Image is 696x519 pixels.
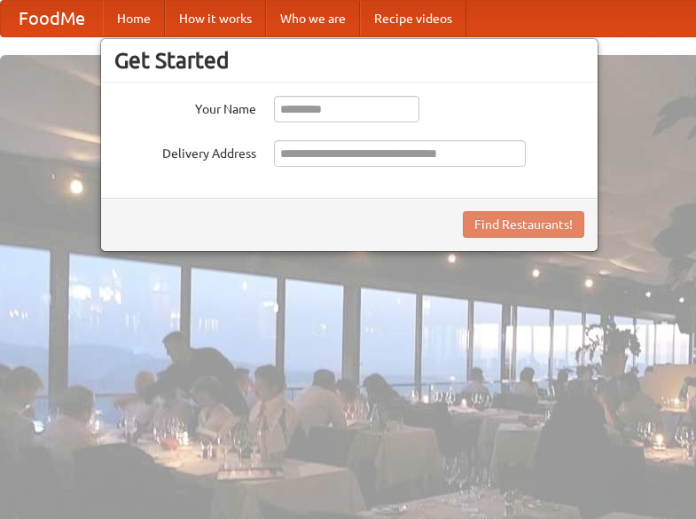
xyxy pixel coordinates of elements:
[114,96,256,118] label: Your Name
[266,1,360,36] a: Who we are
[360,1,466,36] a: Recipe videos
[463,211,584,238] button: Find Restaurants!
[103,1,165,36] a: Home
[114,47,584,74] h3: Get Started
[165,1,266,36] a: How it works
[1,1,103,36] a: FoodMe
[114,140,256,162] label: Delivery Address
